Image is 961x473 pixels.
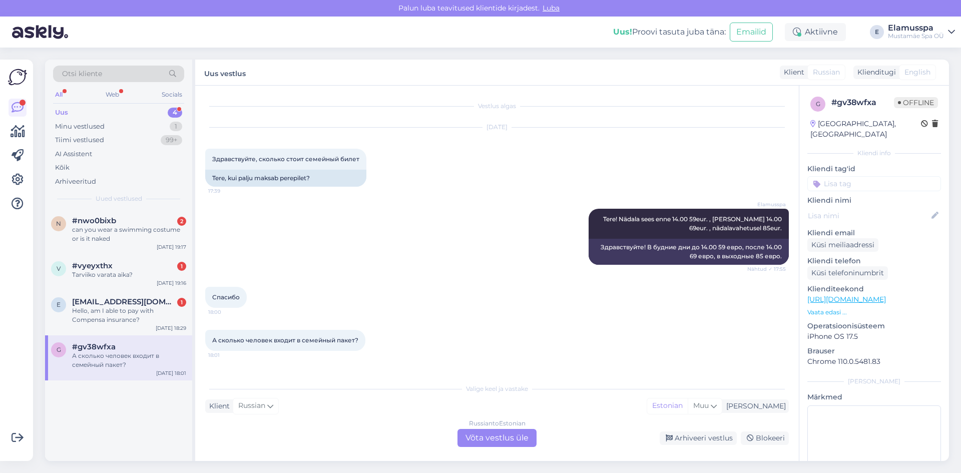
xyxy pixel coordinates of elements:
div: [DATE] 19:17 [157,243,186,251]
span: Nähtud ✓ 17:55 [747,265,786,273]
div: 99+ [161,135,182,145]
p: iPhone OS 17.5 [807,331,941,342]
p: Kliendi tag'id [807,164,941,174]
p: Kliendi email [807,228,941,238]
button: Emailid [730,23,773,42]
div: [DATE] 18:01 [156,369,186,377]
span: Otsi kliente [62,69,102,79]
span: 18:00 [208,308,246,316]
div: Mustamäe Spa OÜ [888,32,944,40]
div: E [870,25,884,39]
div: Estonian [647,398,688,413]
div: Kõik [55,163,70,173]
div: Klient [205,401,230,411]
div: All [53,88,65,101]
span: Tere! Nädala sees enne 14.00 59eur. , [PERSON_NAME] 14.00 69eur. , nädalavahetusel 85eur. [603,215,783,232]
div: Klient [780,67,804,78]
div: [DATE] 18:29 [156,324,186,332]
span: Спасибо [212,293,240,301]
span: 17:39 [208,187,246,195]
div: Socials [160,88,184,101]
div: Tiimi vestlused [55,135,104,145]
div: А сколько человек входит в семейный пакет? [72,351,186,369]
div: 1 [177,262,186,271]
span: v [57,265,61,272]
span: Russian [238,400,265,411]
span: g [57,346,61,353]
div: Küsi telefoninumbrit [807,266,888,280]
div: Arhiveeritud [55,177,96,187]
span: g [816,100,820,108]
span: Luba [540,4,563,13]
span: Offline [894,97,938,108]
div: Здравствуйте! В будние дни до 14.00 59 евро, после 14.00 69 евро, в выходные 85 евро. [589,239,789,265]
span: Muu [693,401,709,410]
span: elnur.lithuania@gmail.com [72,297,176,306]
span: Uued vestlused [96,194,142,203]
input: Lisa nimi [808,210,929,221]
div: 2 [177,217,186,226]
input: Lisa tag [807,176,941,191]
div: Proovi tasuta juba täna: [613,26,726,38]
img: Askly Logo [8,68,27,87]
div: 4 [168,108,182,118]
p: Kliendi telefon [807,256,941,266]
div: Klienditugi [853,67,896,78]
span: Russian [813,67,840,78]
p: Brauser [807,346,941,356]
p: Klienditeekond [807,284,941,294]
p: Vaata edasi ... [807,308,941,317]
span: #gv38wfxa [72,342,116,351]
div: Blokeeri [741,431,789,445]
div: # gv38wfxa [831,97,894,109]
div: Aktiivne [785,23,846,41]
span: А сколько человек входит в семейный пакет? [212,336,358,344]
div: Russian to Estonian [469,419,526,428]
div: Küsi meiliaadressi [807,238,878,252]
label: Uus vestlus [204,66,246,79]
div: Tere, kui palju maksab perepilet? [205,170,366,187]
p: Kliendi nimi [807,195,941,206]
div: Uus [55,108,68,118]
span: #vyeyxthx [72,261,113,270]
div: Vestlus algas [205,102,789,111]
span: n [56,220,61,227]
div: Web [104,88,121,101]
div: 1 [177,298,186,307]
div: [DATE] [205,123,789,132]
div: Valige keel ja vastake [205,384,789,393]
div: [PERSON_NAME] [807,377,941,386]
div: Tarviiko varata aika? [72,270,186,279]
a: [URL][DOMAIN_NAME] [807,295,886,304]
span: English [904,67,930,78]
span: e [57,301,61,308]
span: #nwo0bixb [72,216,116,225]
div: 1 [170,122,182,132]
p: Märkmed [807,392,941,402]
div: AI Assistent [55,149,92,159]
div: Elamusspa [888,24,944,32]
div: [DATE] 19:16 [157,279,186,287]
p: Operatsioonisüsteem [807,321,941,331]
span: Здравствуйте, сколько стоит семейный билет [212,155,359,163]
a: ElamusspaMustamäe Spa OÜ [888,24,955,40]
div: [GEOGRAPHIC_DATA], [GEOGRAPHIC_DATA] [810,119,921,140]
span: 18:01 [208,351,246,359]
p: Chrome 110.0.5481.83 [807,356,941,367]
div: can you wear a swimming costume or is it naked [72,225,186,243]
b: Uus! [613,27,632,37]
div: [PERSON_NAME] [722,401,786,411]
div: Võta vestlus üle [457,429,537,447]
div: Kliendi info [807,149,941,158]
div: Hello, am I able to pay with Compensa insurance? [72,306,186,324]
div: Arhiveeri vestlus [660,431,737,445]
span: Elamusspa [748,201,786,208]
div: Minu vestlused [55,122,105,132]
